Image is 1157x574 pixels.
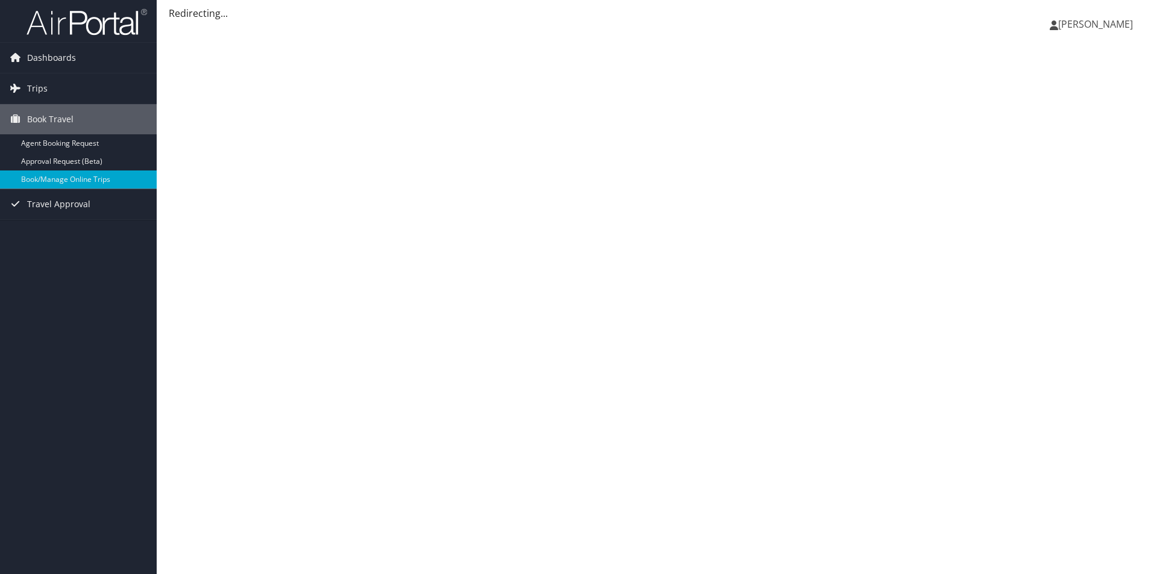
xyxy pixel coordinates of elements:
[27,43,76,73] span: Dashboards
[1050,6,1145,42] a: [PERSON_NAME]
[169,6,1145,20] div: Redirecting...
[27,8,147,36] img: airportal-logo.png
[27,189,90,219] span: Travel Approval
[27,104,74,134] span: Book Travel
[1058,17,1133,31] span: [PERSON_NAME]
[27,73,48,104] span: Trips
